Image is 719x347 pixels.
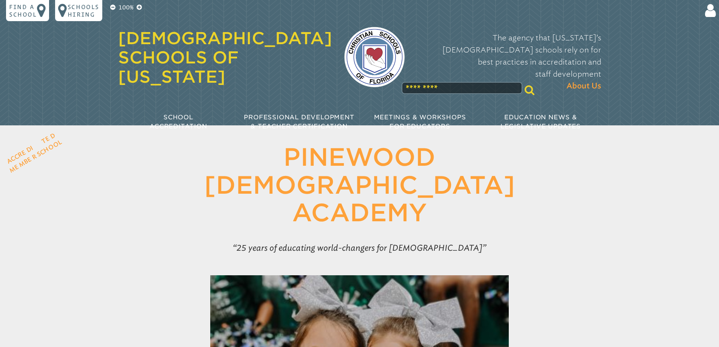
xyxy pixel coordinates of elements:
[117,3,135,12] p: 100%
[166,143,554,227] h1: Pinewood [DEMOGRAPHIC_DATA] Academy
[244,114,354,130] span: Professional Development & Teacher Certification
[500,114,581,130] span: Education News & Legislative Updates
[567,80,601,92] span: About Us
[374,114,466,130] span: Meetings & Workshops for Educators
[189,239,529,257] p: 25 years of educating world-changers for [DEMOGRAPHIC_DATA]
[344,27,405,87] img: csf-logo-web-colors.png
[68,3,99,18] p: Schools Hiring
[417,32,601,92] p: The agency that [US_STATE]’s [DEMOGRAPHIC_DATA] schools rely on for best practices in accreditati...
[9,3,37,18] p: Find a school
[149,114,207,130] span: School Accreditation
[118,28,332,86] a: [DEMOGRAPHIC_DATA] Schools of [US_STATE]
